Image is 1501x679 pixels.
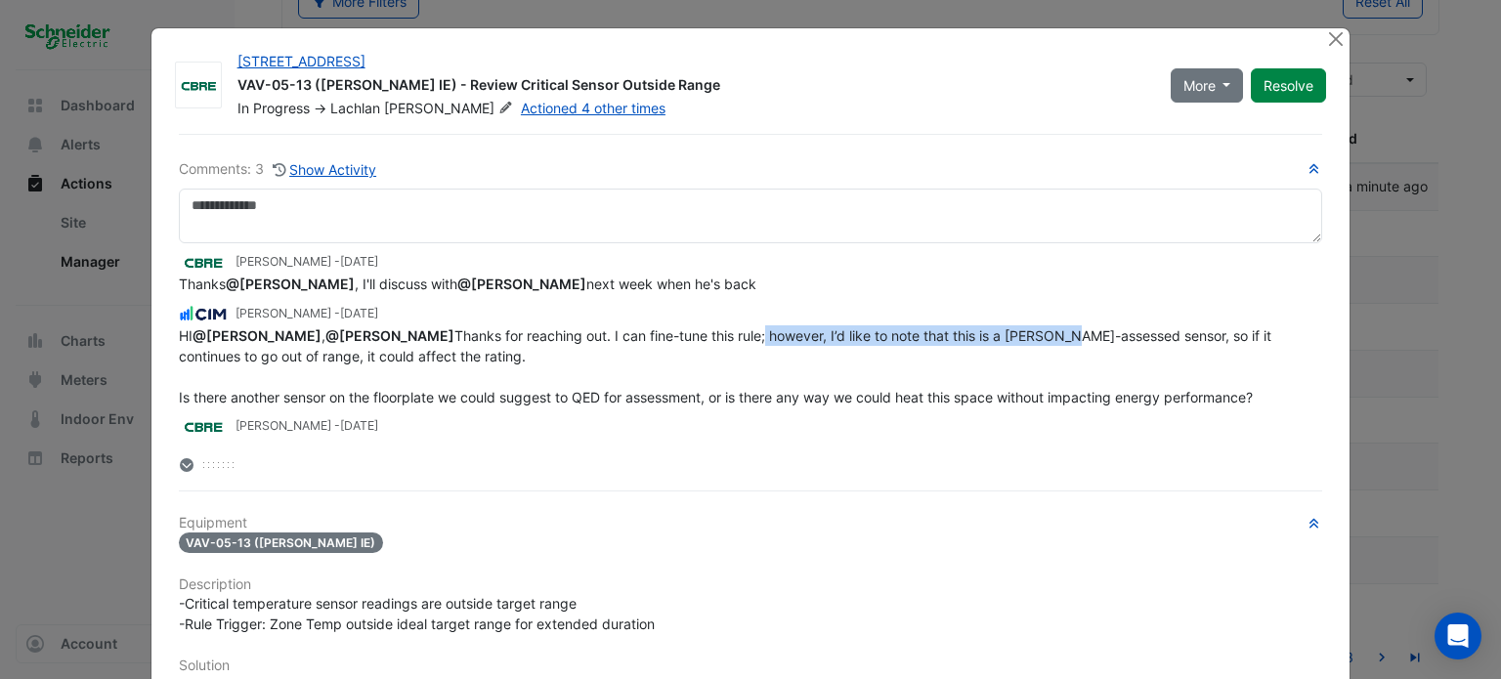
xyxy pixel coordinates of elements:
a: Actioned 4 other times [521,100,665,116]
small: [PERSON_NAME] - [236,417,378,435]
h6: Equipment [179,515,1323,531]
span: -> [314,100,326,116]
span: Lachlan [330,100,380,116]
img: CBRE Charter Hall [179,252,228,274]
span: VAV-05-13 ([PERSON_NAME] IE) [179,532,384,553]
span: [PERSON_NAME] [384,99,517,118]
button: Close [1325,28,1346,49]
span: -Critical temperature sensor readings are outside target range -Rule Trigger: Zone Temp outside i... [179,595,655,632]
span: conor.deane@cimenviro.com [CIM] [226,276,355,292]
span: lachlan.carr@charterhallaccess.com.au [CBRE Charter Hall] [193,327,322,344]
img: CBRE Charter Hall [176,76,221,96]
div: Comments: 3 [179,158,378,181]
h6: Solution [179,658,1323,674]
img: CIM [179,303,228,324]
h6: Description [179,576,1323,593]
span: 2025-07-25 09:07:41 [340,254,378,269]
span: 2025-07-22 10:41:16 [340,306,378,320]
fa-layers: More [179,458,196,472]
span: In Progress [237,100,310,116]
button: Resolve [1251,68,1326,103]
span: Thanks , I'll discuss with next week when he's back [179,276,756,292]
button: Show Activity [272,158,378,181]
span: 2025-07-22 08:26:56 [340,418,378,433]
span: claudio.campos@se.com [Schneider Electric] [457,276,586,292]
span: HI , Thanks for reaching out. I can fine-tune this rule; however, I’d like to note that this is a... [179,327,1275,405]
small: [PERSON_NAME] - [236,253,378,271]
span: claudio.campos@se.com [Schneider Electric] [325,327,454,344]
button: More [1171,68,1244,103]
span: More [1183,75,1216,96]
img: CBRE Charter Hall [179,416,228,438]
div: VAV-05-13 ([PERSON_NAME] IE) - Review Critical Sensor Outside Range [237,75,1147,99]
div: Open Intercom Messenger [1435,613,1481,659]
small: [PERSON_NAME] - [236,305,378,322]
a: [STREET_ADDRESS] [237,53,365,69]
